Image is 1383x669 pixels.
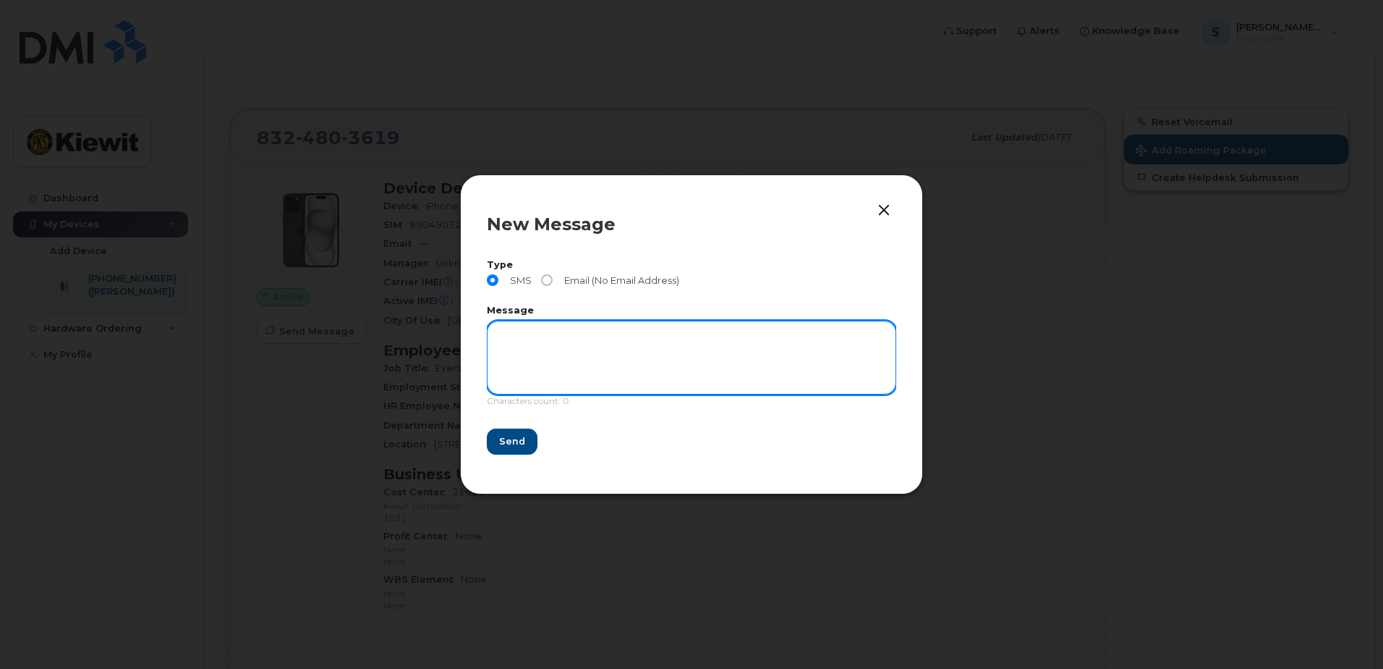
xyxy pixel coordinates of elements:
[541,274,553,286] input: Email (No Email Address)
[487,216,896,233] div: New Message
[504,274,532,286] span: SMS
[558,274,679,286] span: Email (No Email Address)
[499,434,525,448] span: Send
[1320,606,1372,658] iframe: Messenger Launcher
[487,261,896,270] label: Type
[487,274,498,286] input: SMS
[487,306,896,316] label: Message
[487,395,896,416] div: Characters count: 0
[487,429,537,455] button: Send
